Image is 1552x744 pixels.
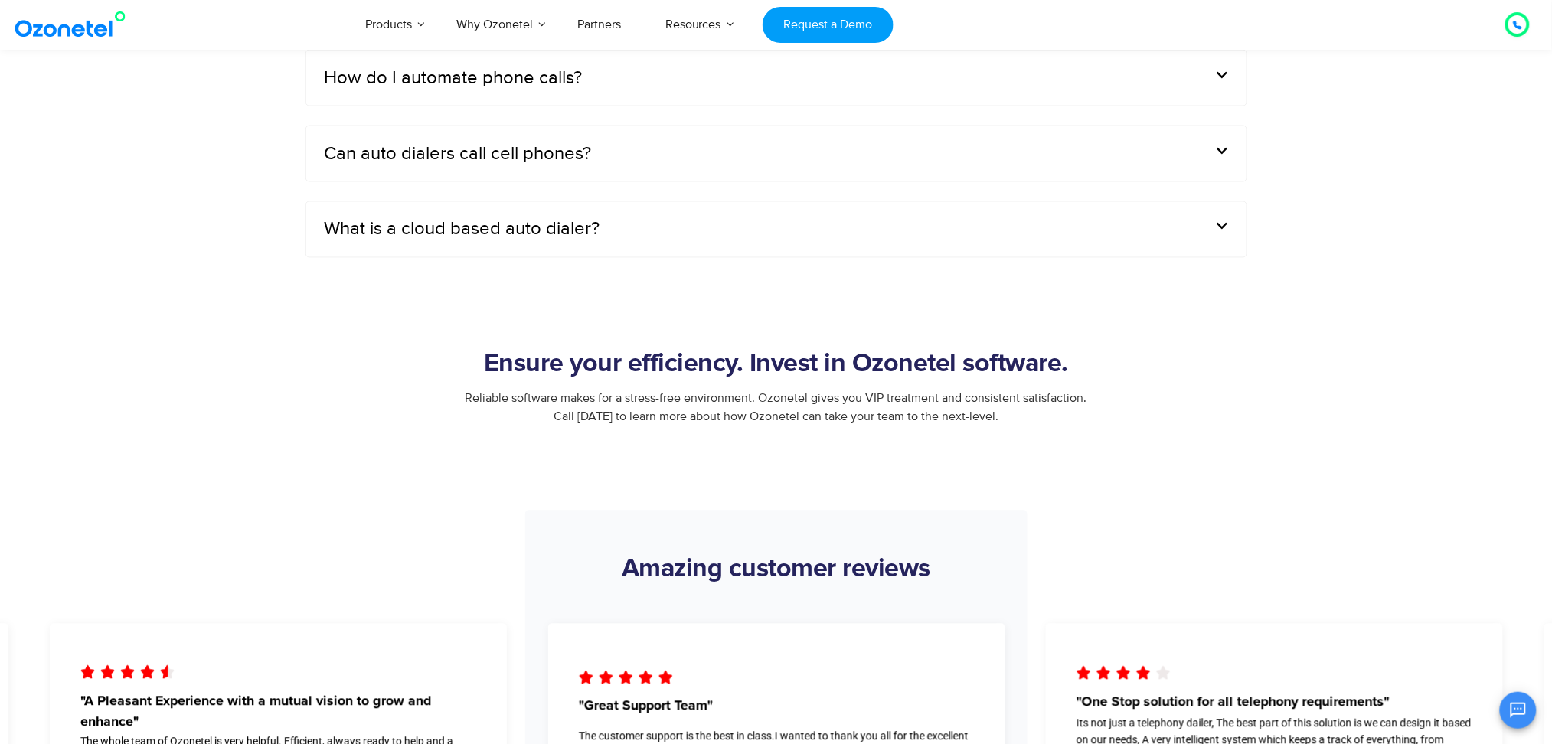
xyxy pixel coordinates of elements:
i:  [658,667,673,690]
a: Can auto dialers call cell phones? [325,145,592,163]
span: "Great Support Team" [579,697,713,717]
i:  [599,667,613,690]
h2: Ensure your efficiency. Invest in Ozonetel software. [298,350,1255,380]
i:  [120,662,135,684]
button: Open chat [1500,692,1537,729]
div: How do I automate phone calls? [306,51,1247,106]
i:  [579,667,593,690]
h2: Amazing customer reviews [11,555,1541,586]
div: What is a cloud based auto dialer? [306,202,1247,257]
i:  [140,662,155,684]
a: How do I automate phone calls? [325,69,583,87]
i:  [1096,663,1111,685]
i:  [639,667,653,690]
i:  [160,662,175,684]
span: "A Pleasant Experience with a mutual vision to grow and enhance" [80,692,476,733]
i:  [100,662,115,684]
i:  [1136,663,1151,685]
a: Request a Demo [763,7,894,43]
i:  [80,662,95,684]
a: What is a cloud based auto dialer? [325,220,600,239]
i:  [1116,663,1131,685]
div: Can auto dialers call cell phones? [306,126,1247,181]
i:  [619,667,633,690]
i:  [1077,663,1091,685]
i:  [1156,663,1171,685]
span: Reliable software makes for a stress-free environment. Ozonetel gives you VIP treatment and consi... [466,391,1087,425]
span: "One Stop solution for all telephony requirements" [1077,693,1390,713]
